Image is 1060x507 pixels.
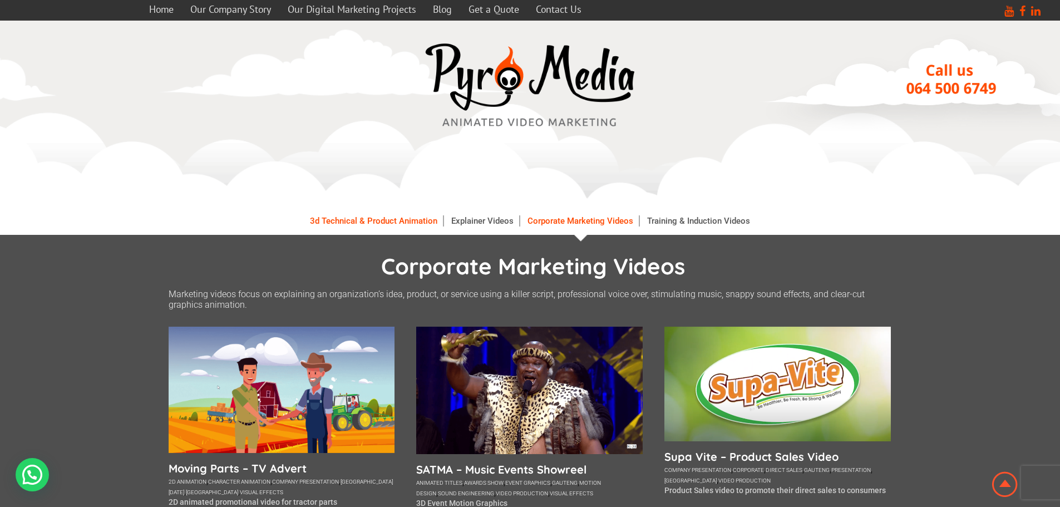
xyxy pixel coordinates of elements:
a: awards show [464,480,504,486]
a: event graphics [505,480,550,486]
a: animated titles [416,480,462,486]
a: [GEOGRAPHIC_DATA] [664,478,717,484]
a: corporate [733,467,764,473]
a: 3d Technical & Product Animation [304,215,443,227]
p: Product Sales video to promote their direct sales to consumers [664,486,891,495]
p: Marketing videos focus on explaining an organization’s idea, product, or service using a killer s... [169,289,892,310]
a: company presentation [664,467,731,473]
a: sound engineering [438,490,494,496]
a: direct sales [766,467,802,473]
a: [GEOGRAPHIC_DATA][DATE] [169,479,393,495]
a: Training & Induction Videos [642,215,756,227]
div: , , , , , , [664,464,891,485]
a: motion design [416,480,601,496]
div: , , , , , [169,475,395,496]
a: Moving Parts – TV Advert [169,461,395,475]
a: gauteng [804,467,830,473]
a: visual effects [550,490,593,496]
div: , , , , , , , [416,476,643,498]
a: gauteng [552,480,578,486]
img: Animation Studio South Africa [990,470,1020,499]
img: video marketing media company westville durban logo [419,37,642,134]
a: video marketing media company westville durban logo [419,37,642,136]
h1: Corporate Marketing Videos [174,252,892,280]
a: Supa Vite – Product Sales Video [664,450,891,464]
p: 2D animated promotional video for tractor parts [169,498,395,506]
a: 2d animation [169,479,206,485]
a: Corporate Marketing Videos [522,215,639,227]
a: presentation [831,467,871,473]
a: character animation [208,479,270,485]
a: [GEOGRAPHIC_DATA] [186,489,238,495]
a: visual effects [240,489,283,495]
a: SATMA – Music Events Showreel [416,462,643,476]
a: company presentation [272,479,339,485]
a: Explainer Videos [446,215,520,227]
a: video production [496,490,548,496]
a: video production [718,478,771,484]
